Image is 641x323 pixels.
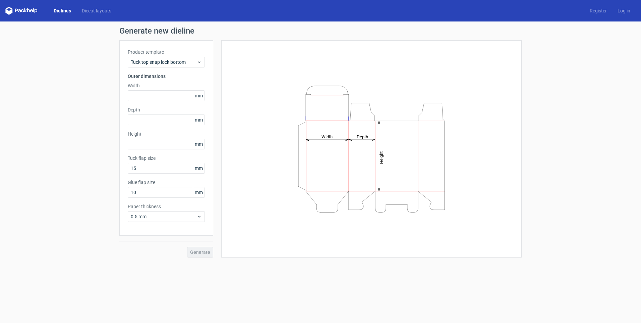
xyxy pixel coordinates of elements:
[128,73,205,80] h3: Outer dimensions
[128,49,205,55] label: Product template
[128,155,205,161] label: Tuck flap size
[193,115,205,125] span: mm
[128,106,205,113] label: Depth
[128,82,205,89] label: Width
[128,203,205,210] label: Paper thickness
[193,91,205,101] span: mm
[379,151,384,164] tspan: Height
[119,27,522,35] h1: Generate new dieline
[128,179,205,186] label: Glue flap size
[612,7,636,14] a: Log in
[193,187,205,197] span: mm
[131,59,197,65] span: Tuck top snap lock bottom
[131,213,197,220] span: 0.5 mm
[48,7,76,14] a: Dielines
[193,139,205,149] span: mm
[128,131,205,137] label: Height
[357,134,368,139] tspan: Depth
[322,134,333,139] tspan: Width
[193,163,205,173] span: mm
[584,7,612,14] a: Register
[76,7,117,14] a: Diecut layouts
